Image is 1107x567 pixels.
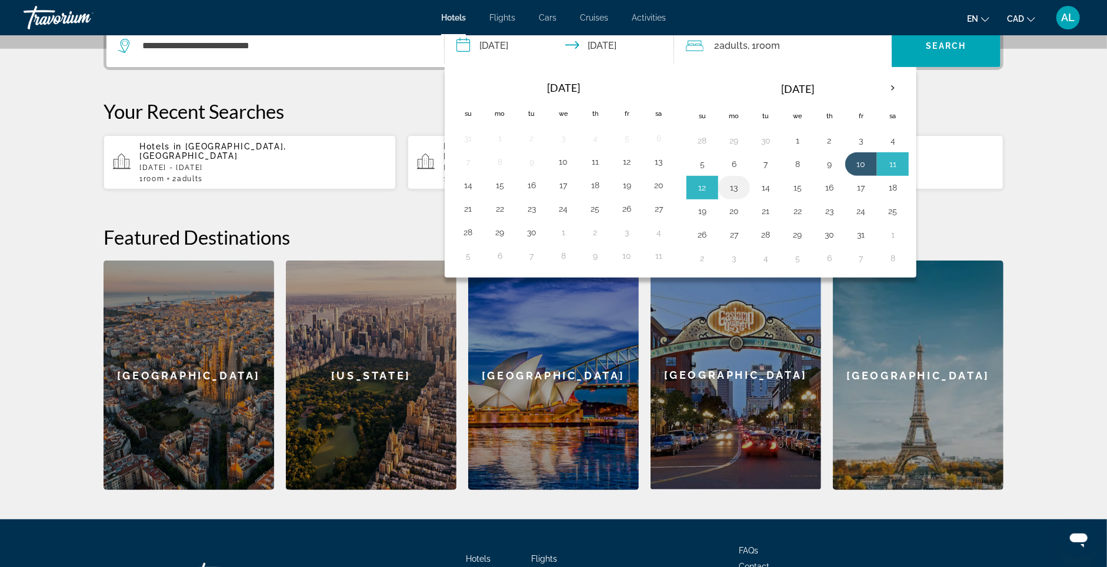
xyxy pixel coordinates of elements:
button: Day 24 [852,203,871,219]
button: Day 23 [820,203,839,219]
button: Day 22 [491,201,509,217]
button: Next month [877,75,909,102]
button: Day 21 [459,201,478,217]
button: Day 1 [883,226,902,243]
button: Day 16 [522,177,541,194]
button: Day 14 [459,177,478,194]
button: Day 15 [491,177,509,194]
button: Day 4 [756,250,775,266]
span: Adults [719,40,748,51]
button: Day 30 [756,132,775,149]
span: Search [926,41,966,51]
button: Day 18 [586,177,605,194]
span: Hotels [466,554,491,563]
button: Search [892,25,1001,67]
a: [GEOGRAPHIC_DATA] [833,261,1003,490]
span: Room [144,175,165,183]
span: Hotels [441,13,466,22]
button: Day 25 [586,201,605,217]
button: Change language [967,10,989,27]
button: Day 13 [649,154,668,170]
button: Day 29 [725,132,743,149]
button: User Menu [1053,5,1083,30]
span: 1 [444,175,468,183]
button: Day 2 [586,224,605,241]
button: Day 2 [820,132,839,149]
span: AL [1062,12,1075,24]
button: Day 25 [883,203,902,219]
button: Day 9 [522,154,541,170]
button: Day 20 [725,203,743,219]
div: Search widget [106,25,1001,67]
a: [GEOGRAPHIC_DATA] [104,261,274,490]
button: Day 11 [649,248,668,264]
a: [GEOGRAPHIC_DATA] [468,261,639,490]
span: CAD [1007,14,1024,24]
div: [GEOGRAPHIC_DATA] [651,261,821,489]
span: [GEOGRAPHIC_DATA], [GEOGRAPHIC_DATA] [139,142,286,161]
button: Day 22 [788,203,807,219]
span: Room [756,40,780,51]
button: Day 12 [693,179,712,196]
a: Activities [632,13,666,22]
button: Hotels in [GEOGRAPHIC_DATA], [GEOGRAPHIC_DATA][DATE] - [DATE]1Room2Adults [104,135,396,190]
button: Day 9 [820,156,839,172]
button: Day 4 [883,132,902,149]
th: [DATE] [718,75,877,103]
button: Day 15 [788,179,807,196]
span: Hotels in [139,142,182,151]
button: Day 8 [491,154,509,170]
span: [GEOGRAPHIC_DATA], [GEOGRAPHIC_DATA] (KLA) [444,142,591,161]
button: Day 26 [693,226,712,243]
span: Hotels in [444,142,486,151]
button: Day 4 [586,130,605,146]
button: Day 17 [554,177,573,194]
button: Day 30 [522,224,541,241]
iframe: Button to launch messaging window [1060,520,1098,558]
p: [DATE] - [DATE] [444,164,691,172]
a: [US_STATE] [286,261,456,490]
button: Day 1 [788,132,807,149]
button: Day 3 [725,250,743,266]
button: Day 29 [491,224,509,241]
button: Day 3 [852,132,871,149]
button: Day 2 [693,250,712,266]
button: Day 17 [852,179,871,196]
button: Day 28 [693,132,712,149]
button: Day 14 [756,179,775,196]
button: Day 27 [649,201,668,217]
button: Day 28 [459,224,478,241]
p: Your Recent Searches [104,99,1003,123]
a: Travorium [24,2,141,33]
button: Day 6 [820,250,839,266]
button: Day 4 [649,224,668,241]
span: 2 [714,38,748,54]
button: Day 6 [725,156,743,172]
button: Day 7 [459,154,478,170]
span: en [967,14,978,24]
h2: Featured Destinations [104,225,1003,249]
button: Day 23 [522,201,541,217]
span: Flights [489,13,515,22]
button: Day 29 [788,226,807,243]
th: [DATE] [484,75,643,101]
button: Day 10 [852,156,871,172]
button: Day 3 [554,130,573,146]
a: Cruises [580,13,608,22]
button: Day 19 [693,203,712,219]
a: Cars [539,13,556,22]
button: Day 24 [554,201,573,217]
button: Day 26 [618,201,636,217]
a: FAQs [739,546,758,555]
button: Day 16 [820,179,839,196]
button: Day 11 [883,156,902,172]
button: Day 21 [756,203,775,219]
